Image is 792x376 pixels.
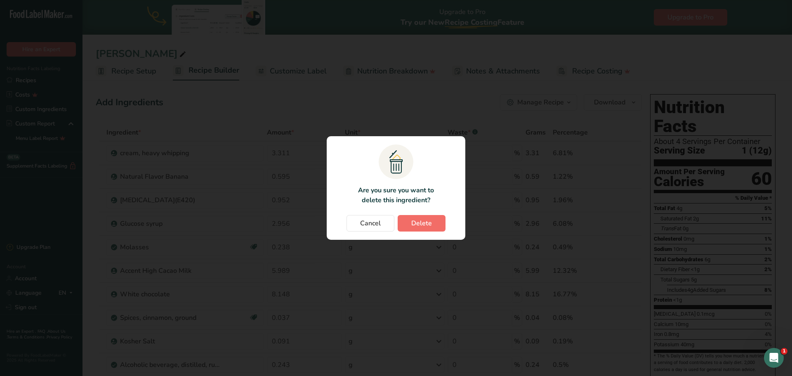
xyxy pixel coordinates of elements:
[781,348,787,355] span: 1
[764,348,784,368] iframe: Intercom live chat
[353,185,438,205] p: Are you sure you want to delete this ingredient?
[398,215,445,232] button: Delete
[346,215,394,232] button: Cancel
[360,218,381,228] span: Cancel
[411,218,432,228] span: Delete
